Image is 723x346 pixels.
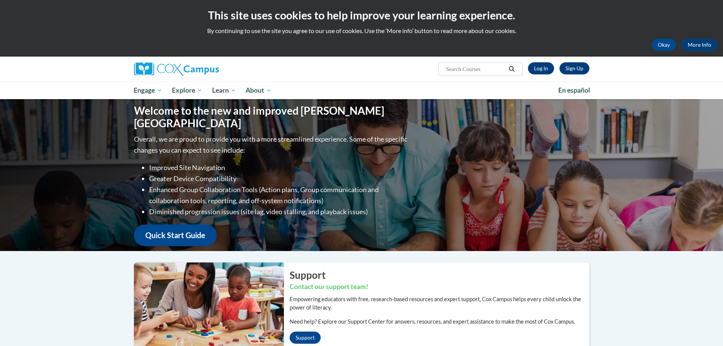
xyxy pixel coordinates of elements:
[134,224,217,246] a: Quick Start Guide
[134,104,409,130] h1: Welcome to the new and improved [PERSON_NAME][GEOGRAPHIC_DATA]
[290,332,321,344] a: Support
[290,295,589,312] p: Empowering educators with free, research-based resources and expert support, Cox Campus helps eve...
[506,65,517,74] button: Search
[134,62,278,76] a: Cox Campus
[129,82,167,99] a: Engage
[134,86,162,95] span: Engage
[241,82,276,99] a: About
[559,62,589,74] a: Register
[149,206,409,217] li: Diminished progression issues (site lag, video stalling, and playback issues)
[149,162,409,173] li: Improved Site Navigation
[246,86,271,95] span: About
[134,134,409,156] p: Overall, we are proud to provide you with a more streamlined experience. Some of the specific cha...
[167,82,207,99] a: Explore
[172,86,202,95] span: Explore
[290,282,589,292] h3: Contact our support team!
[207,82,241,99] a: Learn
[652,39,676,51] button: Okay
[123,82,601,99] div: Main menu
[553,82,595,98] a: En español
[149,173,409,184] li: Greater Device Compatibility
[528,62,554,74] a: Log In
[212,86,236,95] span: Learn
[682,39,717,51] a: More Info
[134,62,219,76] img: Cox Campus
[149,184,409,206] li: Enhanced Group Collaboration Tools (Action plans, Group communication and collaboration tools, re...
[6,27,717,35] p: By continuing to use the site you agree to our use of cookies. Use the ‘More info’ button to read...
[290,268,589,282] h2: Support
[6,8,717,23] h2: This site uses cookies to help improve your learning experience.
[445,65,506,74] input: Search Courses
[558,86,590,94] span: En español
[290,318,589,326] p: Need help? Explore our Support Center for answers, resources, and expert assistance to make the m...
